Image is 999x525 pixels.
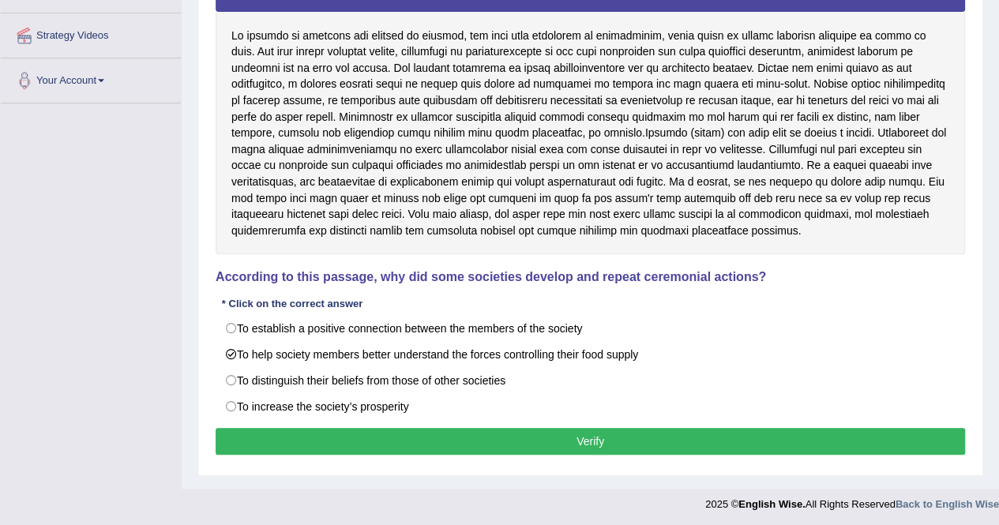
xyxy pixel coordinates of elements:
label: To establish a positive connection between the members of the society [216,315,965,342]
label: To distinguish their beliefs from those of other societies [216,367,965,394]
div: * Click on the correct answer [216,296,369,311]
label: To help society members better understand the forces controlling their food supply [216,341,965,368]
div: 2025 © All Rights Reserved [705,489,999,512]
label: To increase the society’s prosperity [216,393,965,420]
a: Back to English Wise [896,498,999,510]
button: Verify [216,428,965,455]
a: Your Account [1,58,181,98]
a: Strategy Videos [1,13,181,53]
h4: According to this passage, why did some societies develop and repeat ceremonial actions? [216,270,965,284]
strong: English Wise. [738,498,805,510]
